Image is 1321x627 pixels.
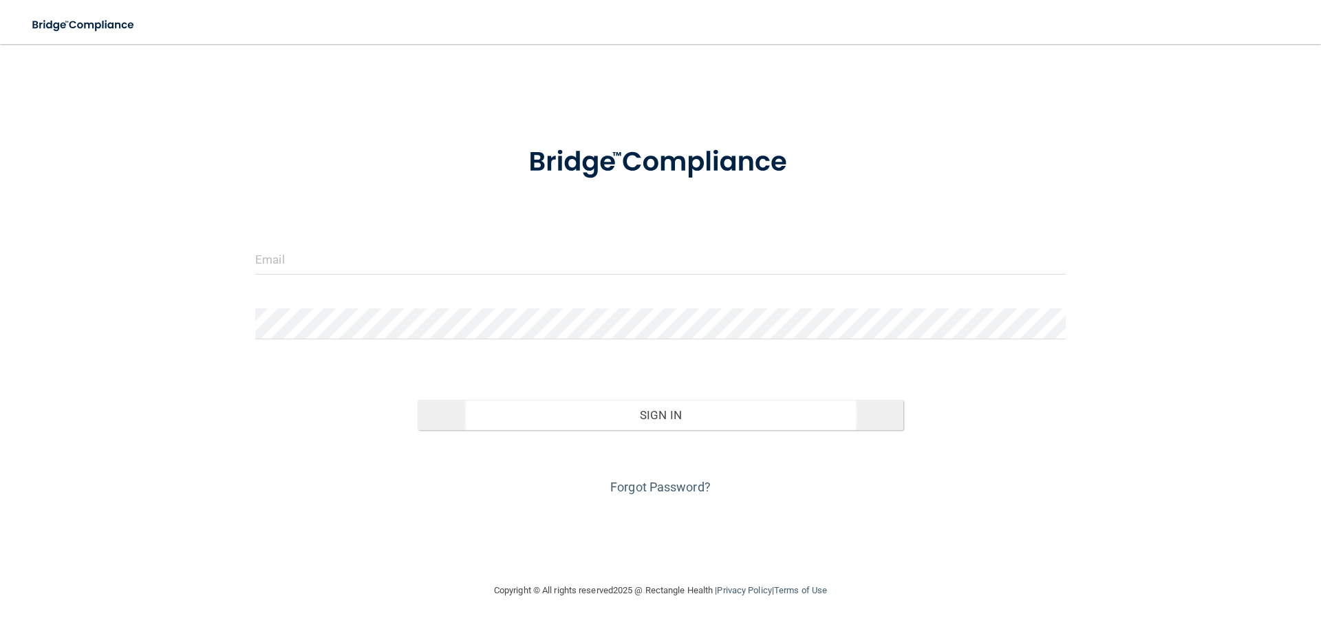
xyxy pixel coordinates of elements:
[418,400,904,430] button: Sign In
[21,11,147,39] img: bridge_compliance_login_screen.278c3ca4.svg
[610,480,711,494] a: Forgot Password?
[409,568,912,613] div: Copyright © All rights reserved 2025 @ Rectangle Health | |
[717,585,771,595] a: Privacy Policy
[774,585,827,595] a: Terms of Use
[500,127,821,198] img: bridge_compliance_login_screen.278c3ca4.svg
[255,244,1066,275] input: Email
